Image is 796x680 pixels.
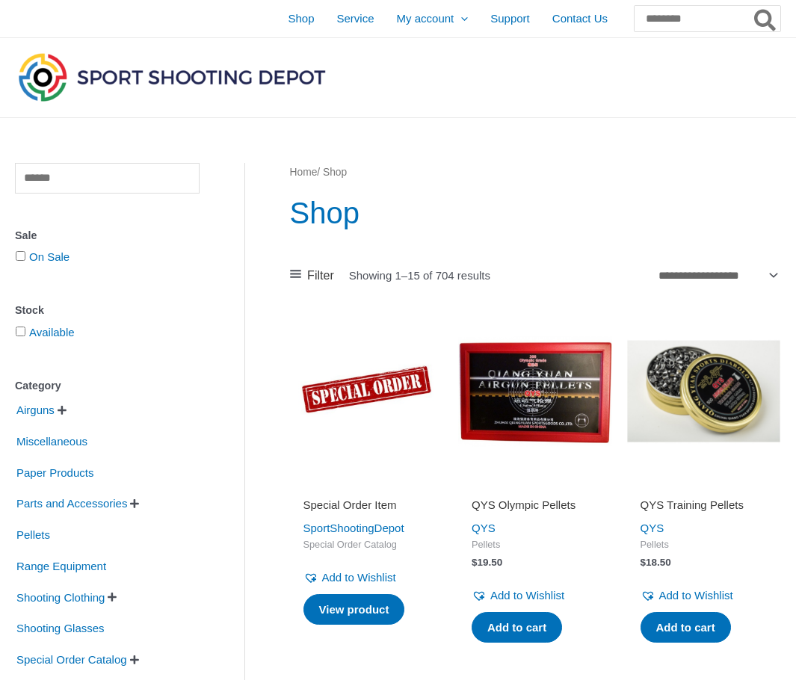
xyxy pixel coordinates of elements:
[458,315,612,469] img: QYS Olympic Pellets
[290,265,334,287] a: Filter
[641,557,647,568] span: $
[15,616,106,641] span: Shooting Glasses
[303,477,431,495] iframe: Customer reviews powered by Trustpilot
[29,326,75,339] a: Available
[15,647,129,673] span: Special Order Catalog
[472,612,562,643] a: Add to cart: “QYS Olympic Pellets”
[15,590,106,602] a: Shooting Clothing
[641,539,768,551] span: Pellets
[627,315,781,469] img: QYS Training Pellets
[472,557,502,568] bdi: 19.50
[307,265,334,287] span: Filter
[472,539,599,551] span: Pellets
[490,589,564,602] span: Add to Wishlist
[15,496,129,509] a: Parts and Accessories
[641,477,768,495] iframe: Customer reviews powered by Trustpilot
[15,375,200,397] div: Category
[472,498,599,518] a: QYS Olympic Pellets
[641,522,664,534] a: QYS
[15,522,52,548] span: Pellets
[472,557,478,568] span: $
[303,522,404,534] a: SportShootingDepot
[303,498,431,518] a: Special Order Item
[15,49,329,105] img: Sport Shooting Depot
[472,498,599,513] h2: QYS Olympic Pellets
[652,264,780,286] select: Shop order
[15,403,56,415] a: Airguns
[15,559,108,572] a: Range Equipment
[15,465,95,477] a: Paper Products
[472,522,496,534] a: QYS
[290,167,318,178] a: Home
[303,594,405,625] a: Read more about “Special Order Item”
[641,585,733,606] a: Add to Wishlist
[349,270,490,281] p: Showing 1–15 of 704 results
[472,477,599,495] iframe: Customer reviews powered by Trustpilot
[15,652,129,665] a: Special Order Catalog
[15,225,200,247] div: Sale
[130,498,139,509] span: 
[303,498,431,513] h2: Special Order Item
[15,621,106,634] a: Shooting Glasses
[15,554,108,579] span: Range Equipment
[322,571,396,584] span: Add to Wishlist
[15,528,52,540] a: Pellets
[303,567,396,588] a: Add to Wishlist
[108,592,117,602] span: 
[130,655,139,665] span: 
[641,612,731,643] a: Add to cart: “QYS Training Pellets”
[303,539,431,551] span: Special Order Catalog
[751,6,780,31] button: Search
[15,429,89,454] span: Miscellaneous
[290,315,444,469] img: Special Order Item
[659,589,733,602] span: Add to Wishlist
[15,460,95,486] span: Paper Products
[15,300,200,321] div: Stock
[290,163,781,182] nav: Breadcrumb
[29,250,70,263] a: On Sale
[472,585,564,606] a: Add to Wishlist
[15,398,56,423] span: Airguns
[16,327,25,336] input: Available
[15,434,89,447] a: Miscellaneous
[15,585,106,611] span: Shooting Clothing
[641,557,671,568] bdi: 18.50
[641,498,768,513] h2: QYS Training Pellets
[641,498,768,518] a: QYS Training Pellets
[58,405,67,415] span: 
[16,251,25,261] input: On Sale
[290,192,781,234] h1: Shop
[15,491,129,516] span: Parts and Accessories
